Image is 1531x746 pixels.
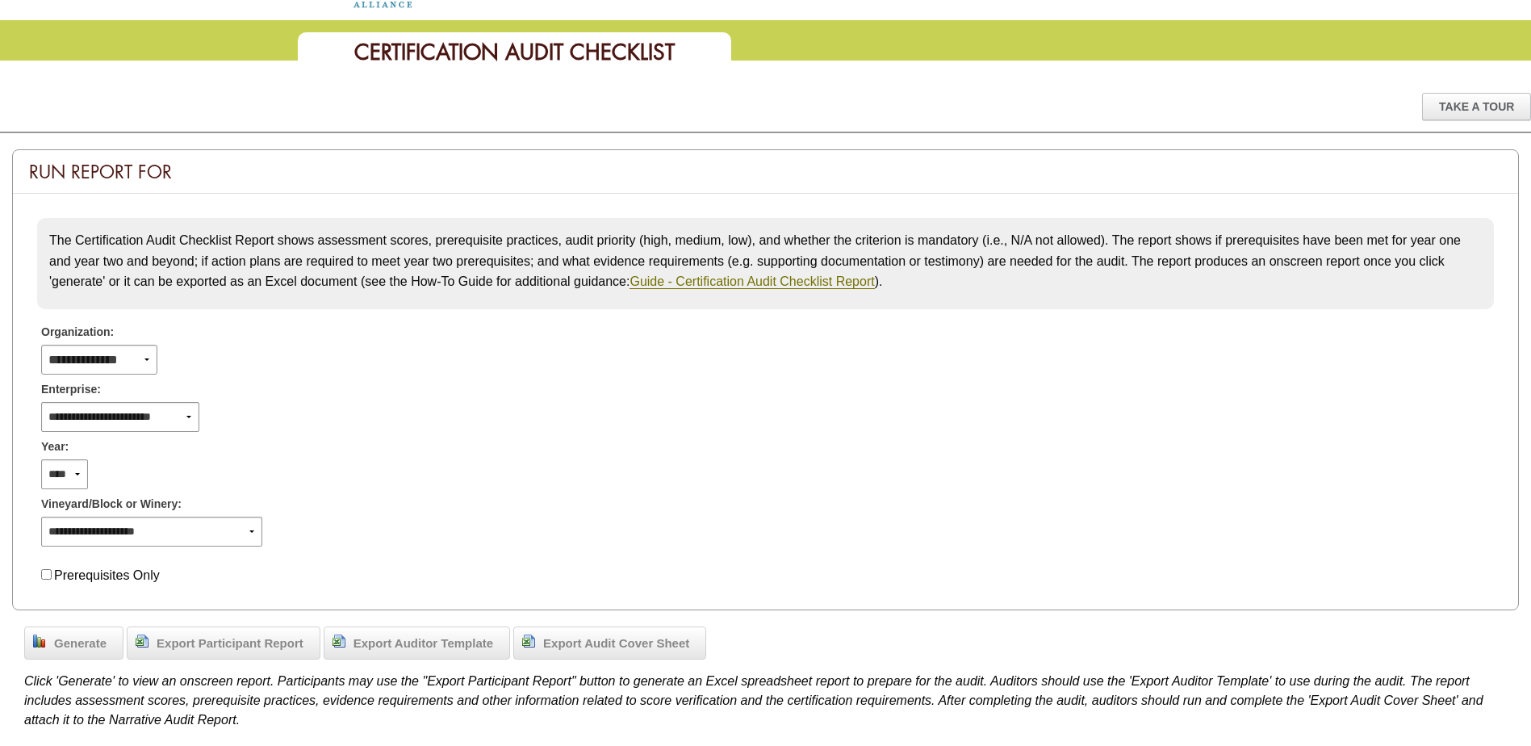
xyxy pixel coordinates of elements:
[333,635,345,648] img: page_excel.png
[324,627,510,660] a: Export Auditor Template
[46,635,115,653] span: Generate
[13,150,1518,194] div: Run Report For
[41,496,182,513] span: Vineyard/Block or Winery:
[513,627,706,660] a: Export Audit Cover Sheet
[41,438,69,455] span: Year:
[522,635,535,648] img: page_excel.png
[41,381,101,398] span: Enterprise:
[41,324,114,341] span: Organization:
[1422,93,1531,120] div: Take A Tour
[345,635,501,653] span: Export Auditor Template
[354,38,675,66] span: Certification Audit Checklist
[54,568,160,582] label: Prerequisites Only
[630,275,874,289] a: Guide - Certification Audit Checklist Report
[24,664,1507,730] div: Click 'Generate' to view an onscreen report. Participants may use the "Export Participant Report"...
[136,635,148,648] img: page_excel.png
[24,627,123,660] a: Generate
[535,635,697,653] span: Export Audit Cover Sheet
[33,635,46,648] img: chart_bar.png
[148,635,312,653] span: Export Participant Report
[49,230,1482,292] p: The Certification Audit Checklist Report shows assessment scores, prerequisite practices, audit p...
[127,627,320,660] a: Export Participant Report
